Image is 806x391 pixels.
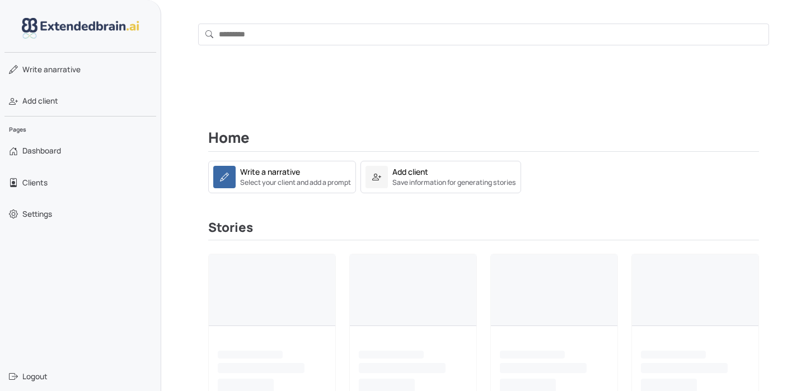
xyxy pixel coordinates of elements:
h2: Home [208,129,759,152]
img: logo [22,18,139,39]
a: Write a narrativeSelect your client and add a prompt [208,170,356,181]
span: Add client [22,95,58,106]
h3: Stories [208,220,759,240]
div: Write a narrative [240,166,300,178]
span: Logout [22,371,48,382]
span: narrative [22,64,81,75]
a: Add clientSave information for generating stories [360,170,521,181]
small: Save information for generating stories [392,178,516,188]
span: Clients [22,177,48,188]
a: Add clientSave information for generating stories [360,161,521,193]
span: Dashboard [22,145,61,156]
span: Write a [22,64,48,75]
small: Select your client and add a prompt [240,178,351,188]
a: Write a narrativeSelect your client and add a prompt [208,161,356,193]
div: Add client [392,166,428,178]
span: Settings [22,208,52,220]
